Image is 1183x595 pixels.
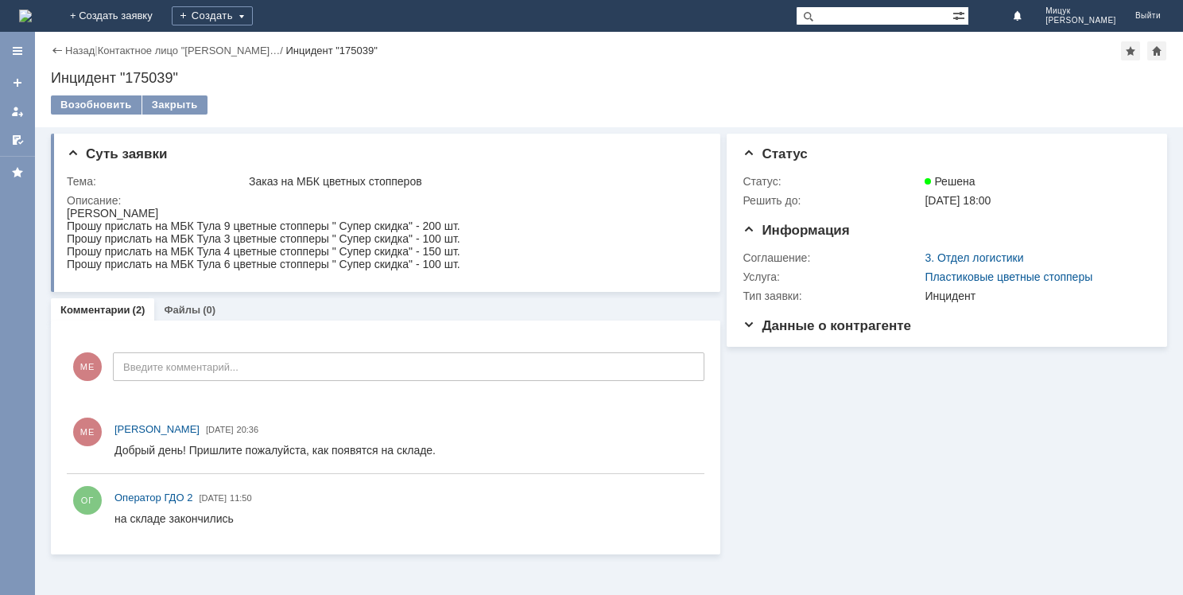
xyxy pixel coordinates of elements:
[172,6,253,25] div: Создать
[5,70,30,95] a: Создать заявку
[237,425,259,434] span: 20:36
[60,304,130,316] a: Комментарии
[1045,16,1116,25] span: [PERSON_NAME]
[5,99,30,124] a: Мои заявки
[230,493,252,503] span: 11:50
[114,492,192,504] span: Оператор ГДО 2
[743,270,921,283] div: Услуга:
[51,70,1167,86] div: Инцидент "175039"
[199,493,227,503] span: [DATE]
[206,425,234,434] span: [DATE]
[67,146,167,161] span: Суть заявки
[19,10,32,22] img: logo
[743,318,911,333] span: Данные о контрагенте
[1147,41,1166,60] div: Сделать домашней страницей
[952,7,968,22] span: Расширенный поиск
[743,175,921,188] div: Статус:
[925,251,1023,264] a: 3. Отдел логистики
[114,490,192,506] a: Оператор ГДО 2
[925,290,1143,302] div: Инцидент
[1121,41,1140,60] div: Добавить в избранное
[285,45,377,56] div: Инцидент "175039"
[925,175,975,188] span: Решена
[67,175,246,188] div: Тема:
[65,45,95,56] a: Назад
[73,352,102,381] span: МЕ
[114,422,200,437] a: [PERSON_NAME]
[249,175,698,188] div: Заказ на МБК цветных стопперов
[133,304,145,316] div: (2)
[19,10,32,22] a: Перейти на домашнюю страницу
[114,423,200,435] span: [PERSON_NAME]
[743,146,807,161] span: Статус
[203,304,215,316] div: (0)
[67,194,701,207] div: Описание:
[743,194,921,207] div: Решить до:
[1045,6,1116,16] span: Мицук
[925,194,991,207] span: [DATE] 18:00
[95,44,97,56] div: |
[5,127,30,153] a: Мои согласования
[925,270,1092,283] a: Пластиковые цветные стопперы
[743,290,921,302] div: Тип заявки:
[164,304,200,316] a: Файлы
[98,45,286,56] div: /
[98,45,281,56] a: Контактное лицо "[PERSON_NAME]…
[743,251,921,264] div: Соглашение:
[743,223,849,238] span: Информация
